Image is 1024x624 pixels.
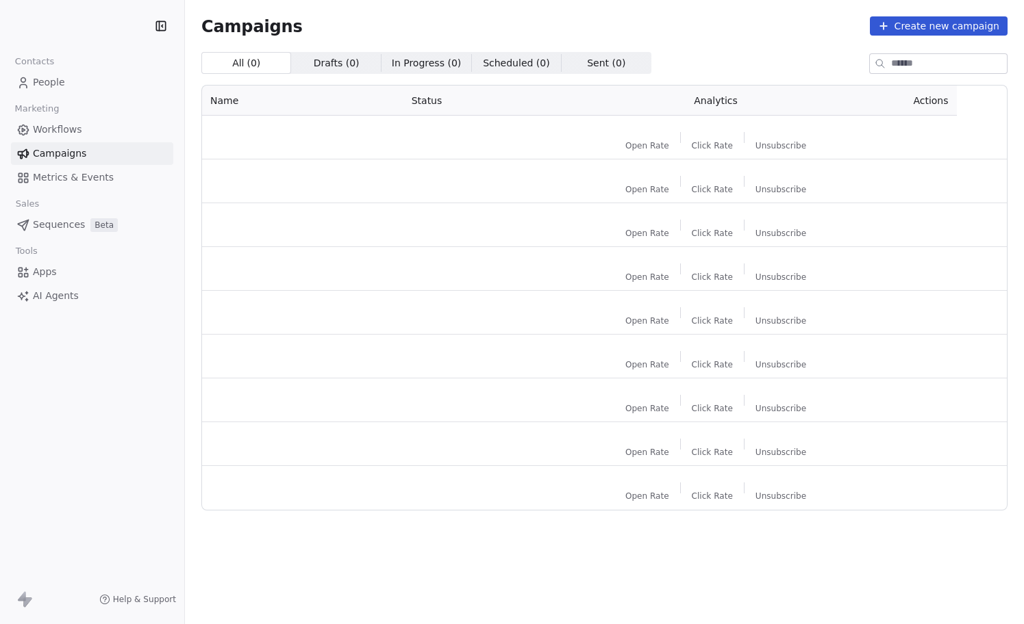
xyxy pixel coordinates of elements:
span: Metrics & Events [33,170,114,185]
span: Open Rate [625,359,669,370]
span: Click Rate [692,228,733,239]
span: Unsubscribe [755,140,806,151]
th: Actions [845,86,957,116]
span: Unsubscribe [755,403,806,414]
span: Open Rate [625,315,669,326]
span: Unsubscribe [755,491,806,502]
a: Workflows [11,118,173,141]
span: Marketing [9,99,65,119]
span: Click Rate [692,140,733,151]
th: Name [202,86,403,116]
span: Open Rate [625,403,669,414]
a: AI Agents [11,285,173,307]
span: Unsubscribe [755,272,806,283]
span: Unsubscribe [755,315,806,326]
span: Open Rate [625,447,669,458]
span: Sent ( 0 ) [587,56,625,70]
span: Open Rate [625,272,669,283]
span: Sales [10,194,45,214]
span: Click Rate [692,272,733,283]
span: Unsubscribe [755,359,806,370]
a: Apps [11,261,173,283]
span: Contacts [9,51,60,72]
a: Help & Support [99,594,176,605]
span: People [33,75,65,90]
span: In Progress ( 0 ) [392,56,462,70]
span: Scheduled ( 0 ) [483,56,550,70]
a: People [11,71,173,94]
span: Click Rate [692,447,733,458]
th: Analytics [586,86,845,116]
span: Click Rate [692,403,733,414]
span: Open Rate [625,184,669,195]
span: Click Rate [692,184,733,195]
span: Open Rate [625,491,669,502]
span: Unsubscribe [755,228,806,239]
a: SequencesBeta [11,213,173,236]
span: Help & Support [113,594,176,605]
span: Click Rate [692,359,733,370]
a: Metrics & Events [11,166,173,189]
span: Beta [90,218,118,232]
span: Drafts ( 0 ) [314,56,360,70]
span: Click Rate [692,315,733,326]
span: Click Rate [692,491,733,502]
span: Open Rate [625,140,669,151]
span: Apps [33,265,57,279]
button: Create new campaign [870,16,1008,36]
a: Campaigns [11,142,173,165]
span: Tools [10,241,43,261]
span: Campaigns [201,16,303,36]
span: Sequences [33,218,85,232]
th: Status [403,86,586,116]
span: Campaigns [33,146,86,161]
span: Unsubscribe [755,447,806,458]
span: Workflows [33,122,82,137]
span: Open Rate [625,228,669,239]
span: AI Agents [33,289,79,303]
span: Unsubscribe [755,184,806,195]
